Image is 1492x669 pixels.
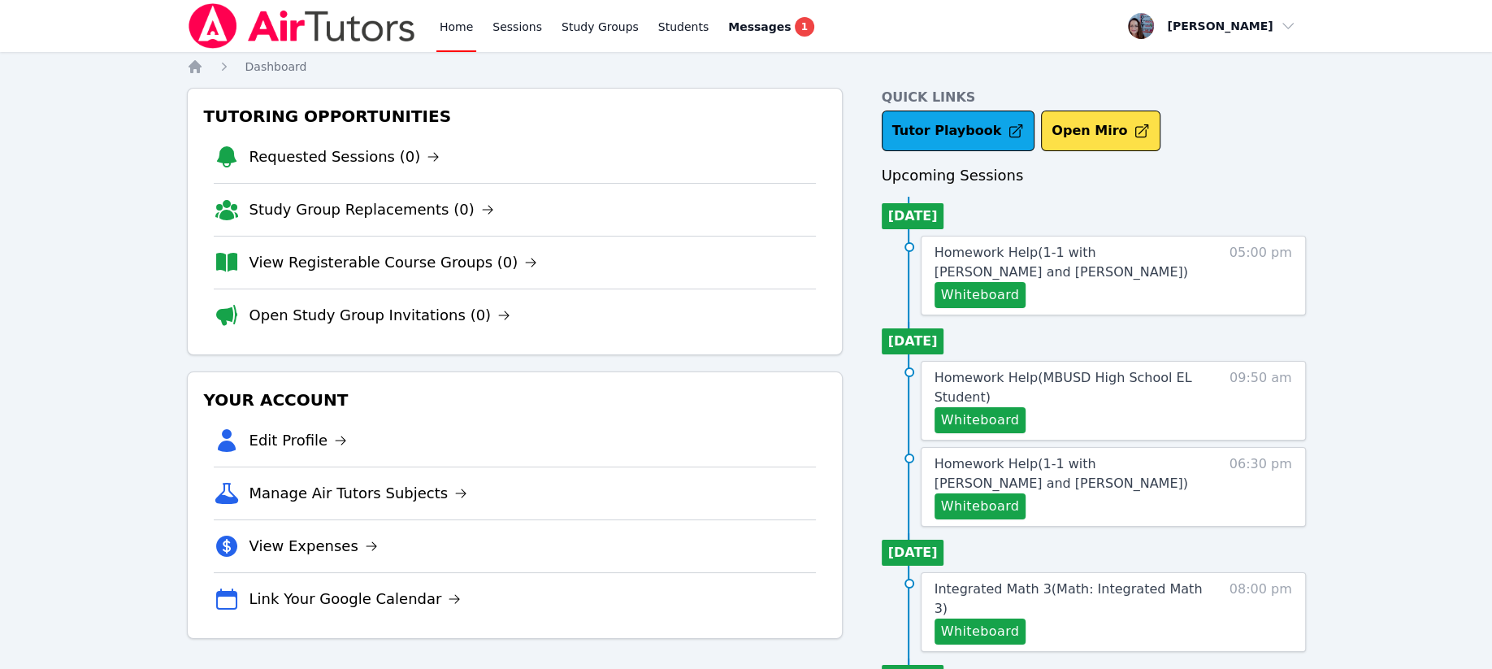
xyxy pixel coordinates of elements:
[249,482,468,505] a: Manage Air Tutors Subjects
[1230,368,1292,433] span: 09:50 am
[249,146,440,168] a: Requested Sessions (0)
[1230,454,1292,519] span: 06:30 pm
[728,19,791,35] span: Messages
[249,304,511,327] a: Open Study Group Invitations (0)
[1041,111,1160,151] button: Open Miro
[245,60,307,73] span: Dashboard
[187,59,1306,75] nav: Breadcrumb
[882,203,944,229] li: [DATE]
[882,111,1035,151] a: Tutor Playbook
[935,493,1026,519] button: Whiteboard
[1230,243,1292,308] span: 05:00 pm
[882,88,1306,107] h4: Quick Links
[935,368,1203,407] a: Homework Help(MBUSD High School EL Student)
[935,282,1026,308] button: Whiteboard
[187,3,417,49] img: Air Tutors
[201,102,829,131] h3: Tutoring Opportunities
[935,454,1203,493] a: Homework Help(1-1 with [PERSON_NAME] and [PERSON_NAME])
[935,581,1203,616] span: Integrated Math 3 ( Math: Integrated Math 3 )
[935,407,1026,433] button: Whiteboard
[935,370,1192,405] span: Homework Help ( MBUSD High School EL Student )
[249,588,462,610] a: Link Your Google Calendar
[245,59,307,75] a: Dashboard
[1230,580,1292,645] span: 08:00 pm
[249,198,494,221] a: Study Group Replacements (0)
[935,619,1026,645] button: Whiteboard
[935,580,1203,619] a: Integrated Math 3(Math: Integrated Math 3)
[882,540,944,566] li: [DATE]
[249,429,348,452] a: Edit Profile
[249,535,378,558] a: View Expenses
[935,456,1188,491] span: Homework Help ( 1-1 with [PERSON_NAME] and [PERSON_NAME] )
[935,243,1203,282] a: Homework Help(1-1 with [PERSON_NAME] and [PERSON_NAME])
[249,251,538,274] a: View Registerable Course Groups (0)
[882,164,1306,187] h3: Upcoming Sessions
[882,328,944,354] li: [DATE]
[935,245,1188,280] span: Homework Help ( 1-1 with [PERSON_NAME] and [PERSON_NAME] )
[795,17,814,37] span: 1
[201,385,829,415] h3: Your Account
